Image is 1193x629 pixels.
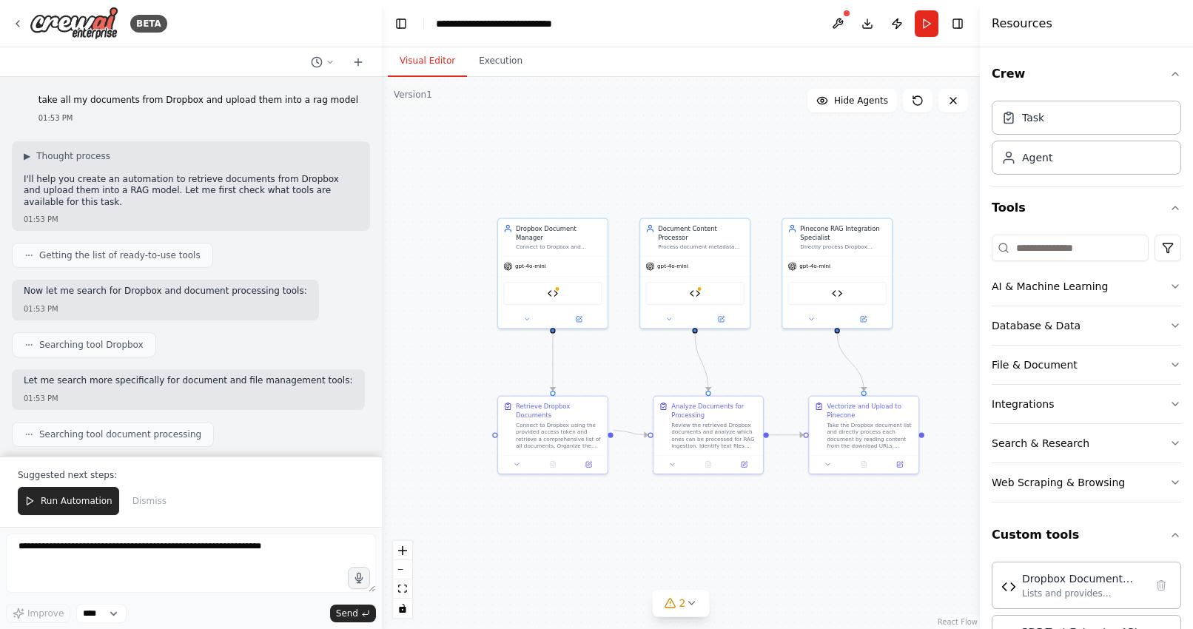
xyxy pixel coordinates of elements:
h4: Resources [992,15,1052,33]
button: Start a new chat [346,53,370,71]
button: Web Scraping & Browsing [992,463,1181,502]
button: ▶Thought process [24,150,110,162]
div: Pinecone RAG Integration Specialist [800,224,886,242]
span: Thought process [36,150,110,162]
img: Logo [30,7,118,40]
button: Open in side panel [554,314,604,324]
div: Review the retrieved Dropbox documents and analyze which ones can be processed for RAG ingestion.... [671,421,757,449]
div: Retrieve Dropbox DocumentsConnect to Dropbox using the provided access token and retrieve a compr... [497,396,608,474]
button: Integrations [992,385,1181,423]
g: Edge from f632efc2-c398-40a0-8d30-41685104c89e to a85de5ab-e60c-4b48-9a7c-c8e98379764c [614,426,648,440]
button: Visual Editor [388,46,467,77]
div: Analyze Documents for ProcessingReview the retrieved Dropbox documents and analyze which ones can... [653,396,764,474]
img: Pinecone RAG Uploader [832,288,842,298]
div: Analyze Documents for Processing [671,402,757,420]
span: Dismiss [132,495,167,507]
img: Dropbox Document Lister [1001,579,1016,594]
button: Tools [992,187,1181,229]
div: Process document metadata and prepare content for RAG system ingestion by analyzing document type... [658,243,744,251]
div: Agent [1022,150,1052,165]
span: Searching tool document processing [39,428,201,440]
span: gpt-4o-mini [657,263,688,270]
div: Crew [992,95,1181,186]
button: Execution [467,46,534,77]
div: Version 1 [394,89,432,101]
div: 01:53 PM [24,393,353,404]
button: File & Document [992,346,1181,384]
button: No output available [690,459,727,469]
button: Open in side panel [884,459,915,469]
div: Connect to Dropbox and retrieve a comprehensive list of all documents with their metadata, downlo... [516,243,602,251]
button: No output available [534,459,572,469]
button: Switch to previous chat [305,53,340,71]
div: Web Scraping & Browsing [992,475,1125,490]
div: AI & Machine Learning [992,279,1108,294]
div: Document Content Processor [658,224,744,242]
div: Dropbox Document ManagerConnect to Dropbox and retrieve a comprehensive list of all documents wit... [497,218,608,329]
span: Improve [27,608,64,619]
img: PDF Text Extractor API [690,288,700,298]
button: AI & Machine Learning [992,267,1181,306]
g: Edge from 10bba622-a090-48b6-8f27-650794ed0a9c to f632efc2-c398-40a0-8d30-41685104c89e [548,325,557,391]
button: Open in side panel [574,459,604,469]
button: Hide left sidebar [391,13,411,34]
button: Improve [6,604,70,623]
div: Dropbox Document Lister [1022,571,1145,586]
button: Search & Research [992,424,1181,462]
div: Take the Dropbox document list and directly process each document by reading content from the dow... [827,421,913,449]
g: Edge from a85de5ab-e60c-4b48-9a7c-c8e98379764c to 830546a0-ff56-44d6-acba-3ce362ce588b [769,431,804,440]
div: Database & Data [992,318,1081,333]
div: Retrieve Dropbox Documents [516,402,602,420]
span: Searching tool Dropbox [39,339,144,351]
div: Vectorize and Upload to PineconeTake the Dropbox document list and directly process each document... [808,396,919,474]
p: take all my documents from Dropbox and upload them into a rag model [38,95,358,107]
button: Crew [992,53,1181,95]
div: Connect to Dropbox using the provided access token and retrieve a comprehensive list of all docum... [516,421,602,449]
span: Getting the list of ready-to-use tools [39,249,201,261]
button: Custom tools [992,514,1181,556]
button: toggle interactivity [393,599,412,618]
img: Dropbox Document Lister [548,288,558,298]
div: File & Document [992,357,1078,372]
span: Hide Agents [834,95,888,107]
button: Open in side panel [838,314,888,324]
div: Integrations [992,397,1054,411]
button: zoom in [393,541,412,560]
span: ▶ [24,150,30,162]
button: Open in side panel [696,314,746,324]
div: Vectorize and Upload to Pinecone [827,402,913,420]
div: Directly process Dropbox documents by reading them from URLs, vectorizing the content, and upload... [800,243,886,251]
div: BETA [130,15,167,33]
div: 01:53 PM [24,214,358,225]
span: Run Automation [41,495,112,507]
div: Dropbox Document Manager [516,224,602,242]
div: Search & Research [992,436,1089,451]
button: fit view [393,579,412,599]
nav: breadcrumb [436,16,552,31]
button: Click to speak your automation idea [348,567,370,589]
div: Lists and provides metadata for documents in Dropbox account using the official Dropbox Python SD... [1022,588,1145,599]
button: Send [330,605,376,622]
div: React Flow controls [393,541,412,618]
span: gpt-4o-mini [799,263,830,270]
div: 01:53 PM [24,303,307,314]
button: Delete tool [1151,575,1172,596]
button: Dismiss [125,487,174,515]
button: Database & Data [992,306,1181,345]
p: I'll help you create an automation to retrieve documents from Dropbox and upload them into a RAG ... [24,174,358,209]
p: Suggested next steps: [18,469,364,481]
button: No output available [845,459,883,469]
button: Hide right sidebar [947,13,968,34]
button: 2 [653,590,710,617]
span: gpt-4o-mini [515,263,546,270]
div: Tools [992,229,1181,514]
p: Let me search more specifically for document and file management tools: [24,375,353,387]
span: 2 [679,596,686,610]
p: Now let me search for Dropbox and document processing tools: [24,286,307,297]
div: Pinecone RAG Integration SpecialistDirectly process Dropbox documents by reading them from URLs, ... [782,218,893,329]
g: Edge from be1e64f3-bf88-45e2-ae0a-309e20e7a339 to 830546a0-ff56-44d6-acba-3ce362ce588b [833,334,868,391]
button: Run Automation [18,487,119,515]
div: Document Content ProcessorProcess document metadata and prepare content for RAG system ingestion ... [639,218,750,329]
span: Send [336,608,358,619]
div: Task [1022,110,1044,125]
